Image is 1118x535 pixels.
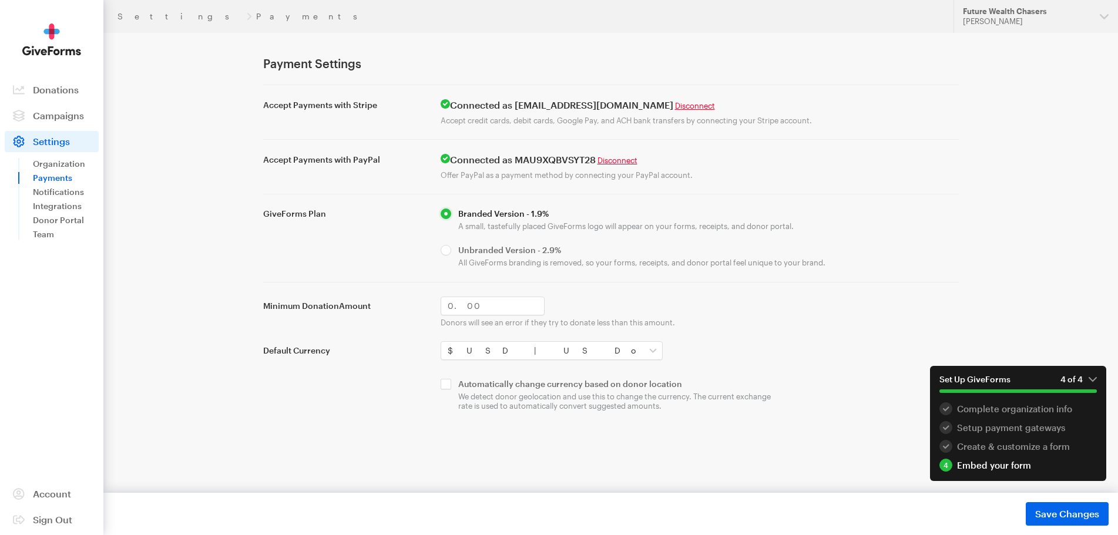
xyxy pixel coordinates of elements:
span: Sign Out [33,514,72,525]
a: Organization [33,157,99,171]
div: Create & customize a form [939,440,1097,453]
a: Notifications [33,185,99,199]
a: Sign Out [5,509,99,530]
div: Complete organization info [939,402,1097,415]
span: Save Changes [1035,507,1099,521]
div: 2 [939,421,952,434]
a: Campaigns [5,105,99,126]
button: Set Up GiveForms4 of 4 [930,366,1106,402]
p: Offer PayPal as a payment method by connecting your PayPal account. [441,170,959,180]
span: Campaigns [33,110,84,121]
div: Future Wealth Chasers [963,6,1090,16]
button: Save Changes [1026,502,1109,526]
a: 4 Embed your form [939,459,1097,472]
a: 2 Setup payment gateways [939,421,1097,434]
span: Account [33,488,71,499]
label: Minimum Donation [263,301,427,311]
label: Default Currency [263,345,427,356]
a: Disconnect [675,101,715,110]
label: Accept Payments with Stripe [263,100,427,110]
a: Disconnect [597,156,637,165]
h4: Connected as MAU9XQBVSYT28 [441,154,959,166]
label: Accept Payments with PayPal [263,154,427,165]
a: Donor Portal [33,213,99,227]
a: Team [33,227,99,241]
a: Donations [5,79,99,100]
p: Accept credit cards, debit cards, Google Pay, and ACH bank transfers by connecting your Stripe ac... [441,116,959,125]
div: Setup payment gateways [939,421,1097,434]
em: 4 of 4 [1060,374,1097,385]
a: 1 Complete organization info [939,402,1097,415]
div: [PERSON_NAME] [963,16,1090,26]
div: 4 [939,459,952,472]
span: Settings [33,136,70,147]
label: GiveForms Plan [263,208,427,219]
img: GiveForms [22,23,81,56]
a: Settings [117,12,242,21]
div: 3 [939,440,952,453]
a: Payments [33,171,99,185]
p: Donors will see an error if they try to donate less than this amount. [441,318,959,327]
h4: Connected as [EMAIL_ADDRESS][DOMAIN_NAME] [441,99,959,111]
a: 3 Create & customize a form [939,440,1097,453]
a: Account [5,483,99,504]
h1: Payment Settings [263,56,959,70]
span: Donations [33,84,79,95]
div: 1 [939,402,952,415]
span: Amount [339,301,371,311]
div: Embed your form [939,459,1097,472]
input: 0.00 [441,297,545,315]
a: Settings [5,131,99,152]
a: Integrations [33,199,99,213]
